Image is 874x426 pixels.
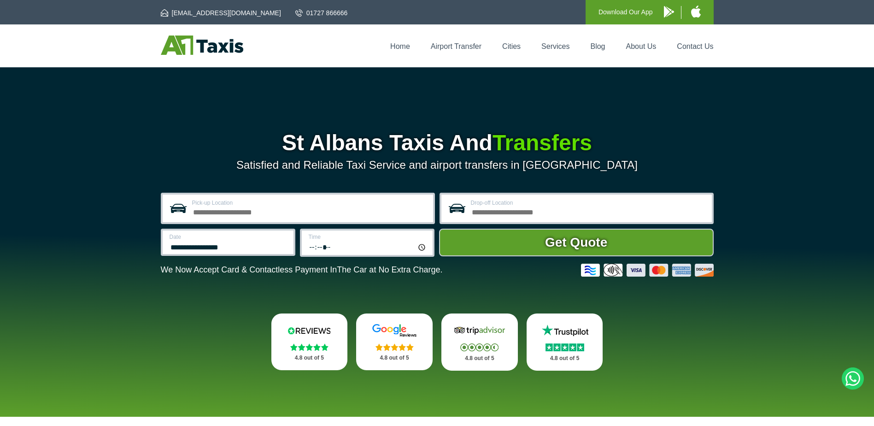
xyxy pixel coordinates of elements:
[295,8,348,18] a: 01727 866666
[439,229,714,256] button: Get Quote
[282,352,338,364] p: 4.8 out of 5
[493,130,592,155] span: Transfers
[271,314,348,370] a: Reviews.io Stars 4.8 out of 5
[471,200,706,206] label: Drop-off Location
[356,314,433,370] a: Google Stars 4.8 out of 5
[677,42,713,50] a: Contact Us
[541,42,569,50] a: Services
[337,265,442,274] span: The Car at No Extra Charge.
[590,42,605,50] a: Blog
[170,234,288,240] label: Date
[441,314,518,371] a: Tripadvisor Stars 4.8 out of 5
[309,234,427,240] label: Time
[161,159,714,172] p: Satisfied and Reliable Taxi Service and airport transfers in [GEOGRAPHIC_DATA]
[537,324,592,337] img: Trustpilot
[460,343,499,351] img: Stars
[691,6,701,18] img: A1 Taxis iPhone App
[502,42,521,50] a: Cities
[161,8,281,18] a: [EMAIL_ADDRESS][DOMAIN_NAME]
[161,265,443,275] p: We Now Accept Card & Contactless Payment In
[375,343,414,351] img: Stars
[527,314,603,371] a: Trustpilot Stars 4.8 out of 5
[598,6,653,18] p: Download Our App
[431,42,481,50] a: Airport Transfer
[161,132,714,154] h1: St Albans Taxis And
[390,42,410,50] a: Home
[452,353,508,364] p: 4.8 out of 5
[581,264,714,277] img: Credit And Debit Cards
[452,324,507,337] img: Tripadvisor
[537,353,593,364] p: 4.8 out of 5
[546,343,584,351] img: Stars
[290,343,328,351] img: Stars
[664,6,674,18] img: A1 Taxis Android App
[192,200,428,206] label: Pick-up Location
[366,352,422,364] p: 4.8 out of 5
[367,324,422,337] img: Google
[282,324,337,337] img: Reviews.io
[161,35,243,55] img: A1 Taxis St Albans LTD
[626,42,657,50] a: About Us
